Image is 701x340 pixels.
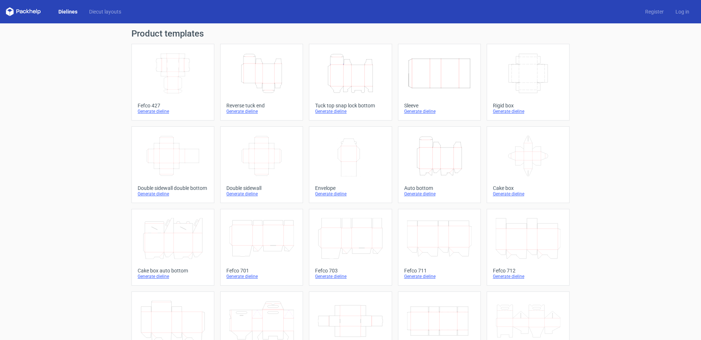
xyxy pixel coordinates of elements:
[398,209,481,286] a: Fefco 711Generate dieline
[131,209,214,286] a: Cake box auto bottomGenerate dieline
[639,8,670,15] a: Register
[315,103,386,108] div: Tuck top snap lock bottom
[315,191,386,197] div: Generate dieline
[131,29,570,38] h1: Product templates
[487,209,570,286] a: Fefco 712Generate dieline
[309,126,392,203] a: EnvelopeGenerate dieline
[138,274,208,279] div: Generate dieline
[493,191,563,197] div: Generate dieline
[493,108,563,114] div: Generate dieline
[131,126,214,203] a: Double sidewall double bottomGenerate dieline
[404,274,475,279] div: Generate dieline
[493,268,563,274] div: Fefco 712
[315,274,386,279] div: Generate dieline
[226,103,297,108] div: Reverse tuck end
[226,108,297,114] div: Generate dieline
[220,126,303,203] a: Double sidewallGenerate dieline
[493,103,563,108] div: Rigid box
[315,268,386,274] div: Fefco 703
[404,185,475,191] div: Auto bottom
[226,191,297,197] div: Generate dieline
[404,108,475,114] div: Generate dieline
[138,268,208,274] div: Cake box auto bottom
[404,103,475,108] div: Sleeve
[398,44,481,121] a: SleeveGenerate dieline
[138,185,208,191] div: Double sidewall double bottom
[315,185,386,191] div: Envelope
[398,126,481,203] a: Auto bottomGenerate dieline
[220,44,303,121] a: Reverse tuck endGenerate dieline
[138,108,208,114] div: Generate dieline
[493,274,563,279] div: Generate dieline
[53,8,83,15] a: Dielines
[493,185,563,191] div: Cake box
[487,44,570,121] a: Rigid boxGenerate dieline
[83,8,127,15] a: Diecut layouts
[404,268,475,274] div: Fefco 711
[138,103,208,108] div: Fefco 427
[670,8,695,15] a: Log in
[226,274,297,279] div: Generate dieline
[309,44,392,121] a: Tuck top snap lock bottomGenerate dieline
[220,209,303,286] a: Fefco 701Generate dieline
[315,108,386,114] div: Generate dieline
[226,268,297,274] div: Fefco 701
[131,44,214,121] a: Fefco 427Generate dieline
[138,191,208,197] div: Generate dieline
[487,126,570,203] a: Cake boxGenerate dieline
[226,185,297,191] div: Double sidewall
[404,191,475,197] div: Generate dieline
[309,209,392,286] a: Fefco 703Generate dieline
